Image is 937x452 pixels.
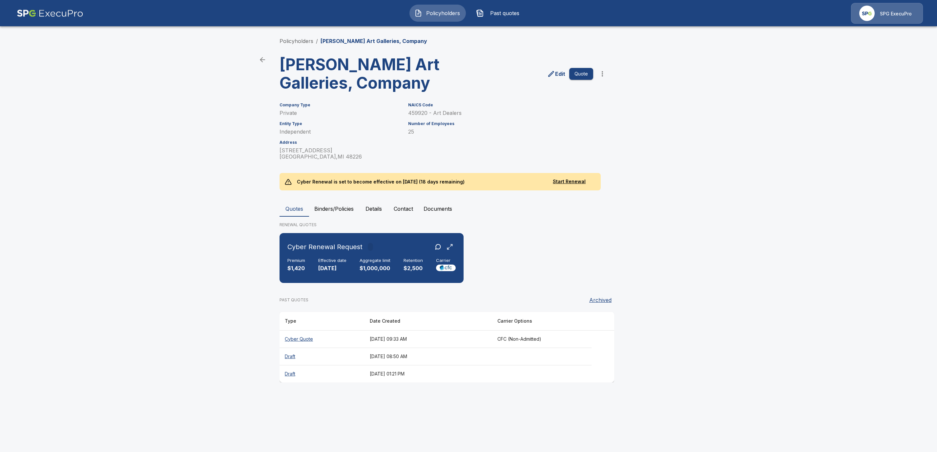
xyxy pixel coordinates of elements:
h6: Retention [404,258,423,263]
p: 25 [408,129,593,135]
h6: Company Type [280,103,400,107]
p: Edit [555,70,565,78]
th: Draft [280,365,364,382]
img: Policyholders Icon [414,9,422,17]
p: 459920 - Art Dealers [408,110,593,116]
table: responsive table [280,312,614,382]
th: CFC (Non-Admitted) [492,330,592,348]
button: Archived [587,293,614,307]
p: PAST QUOTES [280,297,308,303]
h6: Cyber Renewal Request [287,242,363,252]
p: $1,000,000 [360,265,390,272]
button: Past quotes IconPast quotes [471,5,528,22]
button: Documents [418,201,457,217]
p: Cyber Renewal is set to become effective on [DATE] (18 days remaining) [292,173,470,190]
h6: Entity Type [280,121,400,126]
button: Quotes [280,201,309,217]
h6: Address [280,140,400,145]
h3: [PERSON_NAME] Art Galleries, Company [280,55,442,92]
a: Policyholders [280,38,313,44]
button: Quote [569,68,593,80]
nav: breadcrumb [280,37,427,45]
th: Carrier Options [492,312,592,331]
img: Carrier [436,265,456,271]
th: [DATE] 08:50 AM [364,348,492,365]
img: Agency Icon [859,6,875,21]
p: [STREET_ADDRESS] [GEOGRAPHIC_DATA] , MI 48226 [280,147,400,160]
th: Cyber Quote [280,330,364,348]
button: Details [359,201,388,217]
span: Policyholders [425,9,461,17]
h6: Aggregate limit [360,258,390,263]
h6: Effective date [318,258,346,263]
a: Agency IconSPG ExecuPro [851,3,923,24]
p: Private [280,110,400,116]
p: $2,500 [404,265,423,272]
th: [DATE] 09:33 AM [364,330,492,348]
h6: Carrier [436,258,456,263]
a: back [256,53,269,66]
button: Start Renewal [543,176,595,188]
button: more [596,67,609,80]
button: Policyholders IconPolicyholders [409,5,466,22]
span: Past quotes [487,9,523,17]
p: [DATE] [318,265,346,272]
p: [PERSON_NAME] Art Galleries, Company [321,37,427,45]
th: [DATE] 01:21 PM [364,365,492,382]
th: Date Created [364,312,492,331]
th: Type [280,312,364,331]
p: $1,420 [287,265,305,272]
button: Binders/Policies [309,201,359,217]
img: AA Logo [17,3,83,24]
a: edit [546,69,567,79]
h6: Premium [287,258,305,263]
li: / [316,37,318,45]
div: policyholder tabs [280,201,657,217]
h6: Number of Employees [408,121,593,126]
p: Independent [280,129,400,135]
h6: NAICS Code [408,103,593,107]
button: Contact [388,201,418,217]
th: Draft [280,348,364,365]
img: Past quotes Icon [476,9,484,17]
p: SPG ExecuPro [880,11,912,17]
p: RENEWAL QUOTES [280,222,657,228]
